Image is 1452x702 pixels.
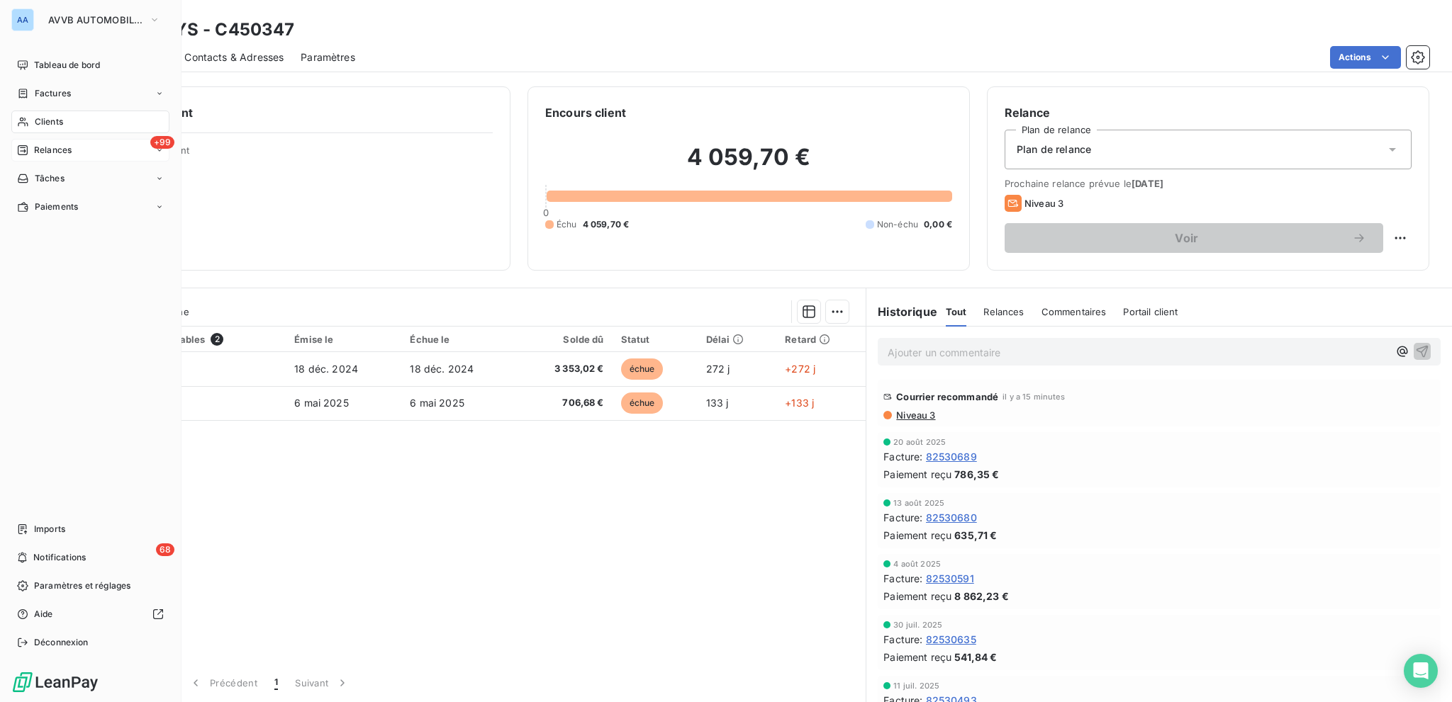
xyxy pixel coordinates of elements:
h6: Historique [866,303,937,320]
button: 1 [266,668,286,698]
a: Aide [11,603,169,625]
span: 0,00 € [924,218,952,231]
span: +133 j [785,397,814,409]
span: Facture : [883,632,922,647]
span: Déconnexion [34,636,89,649]
span: 18 déc. 2024 [294,363,358,375]
div: Open Intercom Messenger [1404,654,1438,688]
h2: 4 059,70 € [545,143,952,186]
span: Relances [34,144,72,157]
span: 635,71 € [954,528,997,543]
span: Tableau de bord [34,59,100,72]
span: AVVB AUTOMOBILES [48,14,143,26]
span: 0 [543,207,549,218]
span: 6 mai 2025 [410,397,464,409]
span: Voir [1022,232,1352,244]
button: Actions [1330,46,1401,69]
h6: Encours client [545,104,626,121]
h3: TEMSYS - C450347 [125,17,294,43]
h6: Informations client [86,104,493,121]
span: 541,84 € [954,650,997,664]
span: Tout [946,306,967,317]
span: 13 août 2025 [893,499,944,507]
span: Clients [35,115,63,128]
span: +99 [150,136,174,149]
div: Statut [621,334,689,345]
div: AA [11,9,34,31]
button: Suivant [286,668,358,698]
div: Émise le [294,334,393,345]
span: échue [621,392,664,414]
h6: Relance [1005,104,1412,121]
span: 30 juil. 2025 [893,621,942,629]
span: Paramètres [301,50,355,64]
span: 4 août 2025 [893,560,941,568]
span: Non-échu [877,218,918,231]
div: Échue le [410,334,508,345]
span: Commentaires [1041,306,1107,317]
span: Échu [557,218,577,231]
span: Paiement reçu [883,528,951,543]
span: Facture : [883,449,922,464]
span: Paiement reçu [883,467,951,482]
div: Retard [785,334,857,345]
span: 786,35 € [954,467,999,482]
span: Paramètres et réglages [34,579,130,592]
span: 3 353,02 € [526,362,604,376]
span: échue [621,358,664,380]
span: Imports [34,523,65,536]
span: Contacts & Adresses [184,50,284,64]
span: 11 juil. 2025 [893,681,939,690]
span: Courrier recommandé [896,391,998,402]
span: [DATE] [1132,178,1163,189]
span: Tâches [35,172,65,185]
span: Niveau 3 [895,409,935,421]
span: Paiement reçu [883,589,951,604]
span: 18 déc. 2024 [410,363,474,375]
span: 272 j [706,363,730,375]
span: Facture : [883,571,922,586]
span: 133 j [706,397,729,409]
span: 4 059,70 € [583,218,630,231]
span: Propriétés Client [114,145,493,164]
span: 706,68 € [526,396,604,410]
span: 82530591 [926,571,974,586]
span: 82530635 [926,632,976,647]
span: Plan de relance [1017,142,1091,157]
span: Portail client [1123,306,1178,317]
span: Aide [34,608,53,621]
span: 20 août 2025 [893,438,946,446]
span: 1 [274,676,278,690]
span: 68 [156,543,174,556]
button: Précédent [180,668,266,698]
span: 6 mai 2025 [294,397,349,409]
span: Relances [983,306,1024,317]
span: Niveau 3 [1024,198,1063,209]
button: Voir [1005,223,1383,253]
div: Solde dû [526,334,604,345]
span: 2 [211,333,223,346]
span: Notifications [33,551,86,564]
span: 82530680 [926,510,977,525]
span: il y a 15 minutes [1003,392,1065,401]
span: Paiements [35,200,78,213]
span: Paiement reçu [883,650,951,664]
div: Délai [706,334,768,345]
div: Pièces comptables [117,333,277,346]
img: Logo LeanPay [11,671,99,693]
span: Facture : [883,510,922,525]
span: Factures [35,87,71,100]
span: Prochaine relance prévue le [1005,178,1412,189]
span: 8 862,23 € [954,589,1009,604]
span: 82530689 [926,449,977,464]
span: +272 j [785,363,815,375]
